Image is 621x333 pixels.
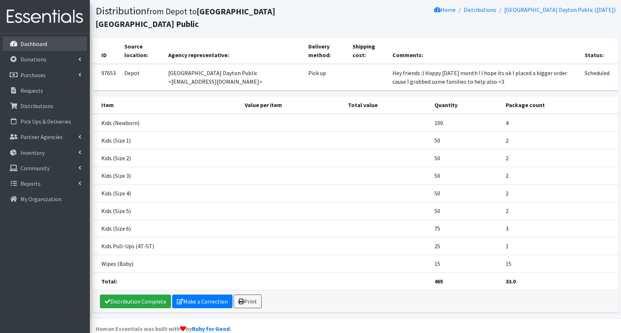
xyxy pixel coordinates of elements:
td: 3 [501,220,618,237]
p: Purchases [20,71,46,79]
td: 50 [430,132,501,149]
th: Agency representative: [164,38,304,64]
p: Inventory [20,149,45,156]
th: Package count [501,96,618,114]
p: Reports [20,180,41,187]
th: Total value [344,96,430,114]
strong: 33.0 [506,278,516,285]
td: Kids (Size 3) [93,167,240,185]
a: Print [234,295,262,308]
th: Value per item [240,96,344,114]
h1: Distribution [96,5,353,29]
td: 15 [501,255,618,273]
td: 25 [430,237,501,255]
td: Kids (Newborn) [93,114,240,132]
td: 2 [501,132,618,149]
a: Dashboard [3,37,87,51]
p: Pick Ups & Deliveries [20,118,71,125]
a: Make a Correction [172,295,233,308]
a: [GEOGRAPHIC_DATA] Dayton Public ([DATE]) [504,6,616,13]
th: Comments: [388,38,581,64]
th: Source location: [120,38,164,64]
td: Depot [120,64,164,91]
td: Kids (Size 5) [93,202,240,220]
a: Community [3,161,87,175]
td: 50 [430,202,501,220]
td: 50 [430,149,501,167]
b: [GEOGRAPHIC_DATA] [GEOGRAPHIC_DATA] Public [96,6,275,29]
th: Shipping cost: [348,38,388,64]
th: ID [93,38,120,64]
td: 50 [430,167,501,185]
td: 2 [501,167,618,185]
td: 2 [501,185,618,202]
strong: Total: [101,278,117,285]
p: Dashboard [20,40,47,47]
a: Partner Agencies [3,130,87,144]
a: Pick Ups & Deliveries [3,114,87,129]
a: Distribution Complete [100,295,171,308]
td: 75 [430,220,501,237]
td: 2 [501,202,618,220]
td: 100 [430,114,501,132]
p: Community [20,165,50,172]
td: 50 [430,185,501,202]
th: Item [93,96,240,114]
a: Reports [3,176,87,191]
p: Distributions [20,102,53,110]
th: Status: [580,38,618,64]
p: My Organization [20,195,61,203]
a: Inventory [3,145,87,160]
th: Delivery method: [304,38,348,64]
a: Requests [3,83,87,98]
p: Donations [20,56,46,63]
td: Wipes (Baby) [93,255,240,273]
a: Purchases [3,68,87,82]
td: 1 [501,237,618,255]
th: Quantity [430,96,501,114]
a: My Organization [3,192,87,206]
td: Kids (Size 4) [93,185,240,202]
img: HumanEssentials [3,5,87,29]
td: [GEOGRAPHIC_DATA] Dayton Public <[EMAIL_ADDRESS][DOMAIN_NAME]> [164,64,304,91]
td: 2 [501,149,618,167]
td: Kids (Size 1) [93,132,240,149]
td: Hey friends :) Happy [DATE] month ! I hope its ok I placed a bigger order cause I grabbed some fa... [388,64,581,91]
td: 15 [430,255,501,273]
td: 97653 [93,64,120,91]
strong: 465 [434,278,443,285]
a: Ruby for Good [192,325,230,332]
td: 4 [501,114,618,132]
p: Requests [20,87,43,94]
small: from Depot to [96,6,275,29]
p: Partner Agencies [20,133,63,140]
td: Kids (Size 6) [93,220,240,237]
td: Pick up [304,64,348,91]
a: Home [434,6,456,13]
td: Scheduled [580,64,618,91]
a: Distributions [464,6,496,13]
td: Kids Pull-Ups (4T-5T) [93,237,240,255]
td: Kids (Size 2) [93,149,240,167]
a: Distributions [3,99,87,113]
a: Donations [3,52,87,66]
strong: Human Essentials was built with by . [96,325,231,332]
